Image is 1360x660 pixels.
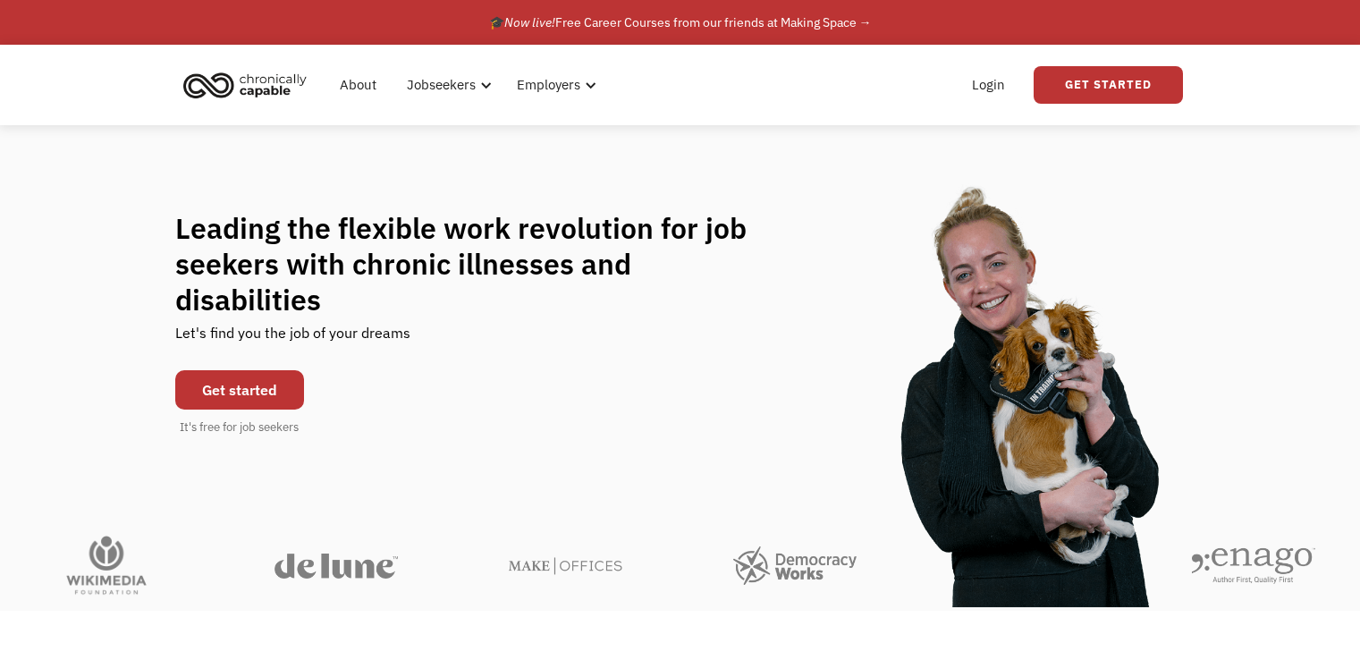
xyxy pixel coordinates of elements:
div: 🎓 Free Career Courses from our friends at Making Space → [489,12,872,33]
div: Jobseekers [396,56,497,114]
h1: Leading the flexible work revolution for job seekers with chronic illnesses and disabilities [175,210,781,317]
div: It's free for job seekers [180,419,299,436]
a: Get started [175,370,304,410]
div: Jobseekers [407,74,476,96]
div: Let's find you the job of your dreams [175,317,410,361]
div: Employers [517,74,580,96]
a: Get Started [1034,66,1183,104]
em: Now live! [504,14,555,30]
a: home [178,65,320,105]
a: Login [961,56,1016,114]
div: Employers [506,56,602,114]
a: About [329,56,387,114]
img: Chronically Capable logo [178,65,312,105]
